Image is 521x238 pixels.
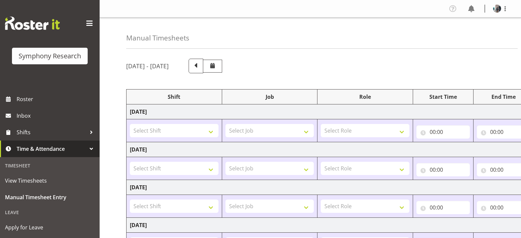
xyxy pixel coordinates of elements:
[416,163,470,176] input: Click to select...
[5,176,95,186] span: View Timesheets
[5,192,95,202] span: Manual Timesheet Entry
[321,93,409,101] div: Role
[416,93,470,101] div: Start Time
[17,144,86,154] span: Time & Attendance
[19,51,81,61] div: Symphony Research
[2,219,98,236] a: Apply for Leave
[5,222,95,232] span: Apply for Leave
[493,5,501,13] img: karen-rimmer509cc44dc399f68592e3a0628bc04820.png
[2,206,98,219] div: Leave
[416,125,470,139] input: Click to select...
[2,189,98,206] a: Manual Timesheet Entry
[17,111,96,121] span: Inbox
[5,17,60,30] img: Rosterit website logo
[126,34,189,42] h4: Manual Timesheets
[130,93,218,101] div: Shift
[17,94,96,104] span: Roster
[17,127,86,137] span: Shifts
[2,159,98,172] div: Timesheet
[416,201,470,214] input: Click to select...
[2,172,98,189] a: View Timesheets
[126,62,169,70] h5: [DATE] - [DATE]
[225,93,314,101] div: Job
